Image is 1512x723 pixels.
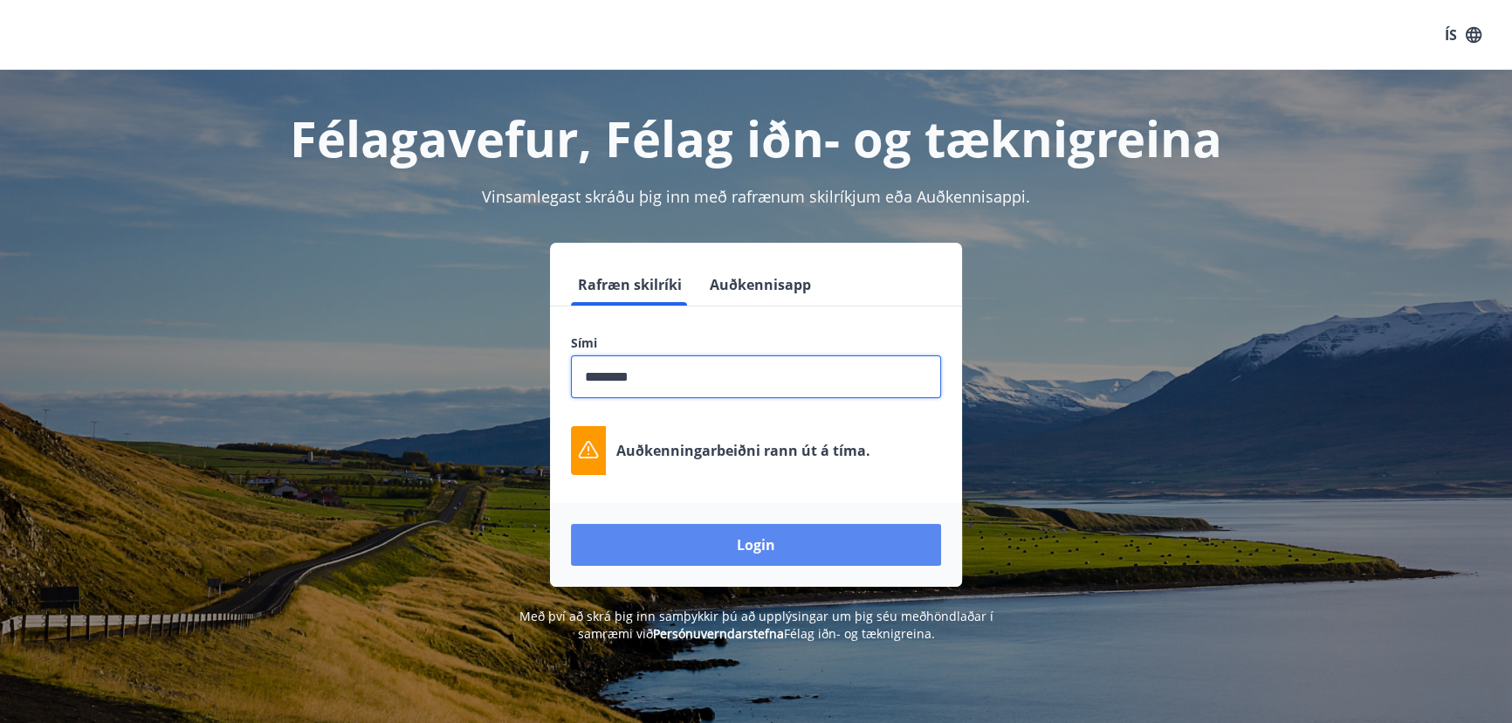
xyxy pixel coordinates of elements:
span: Vinsamlegast skráðu þig inn með rafrænum skilríkjum eða Auðkennisappi. [482,186,1030,207]
p: Auðkenningarbeiðni rann út á tíma. [616,441,870,460]
label: Sími [571,334,941,352]
button: Auðkennisapp [703,264,818,306]
button: Rafræn skilríki [571,264,689,306]
button: Login [571,524,941,566]
span: Með því að skrá þig inn samþykkir þú að upplýsingar um þig séu meðhöndlaðar í samræmi við Félag i... [519,608,993,642]
a: Persónuverndarstefna [653,625,784,642]
button: ÍS [1435,19,1491,51]
h1: Félagavefur, Félag iðn- og tæknigreina [148,105,1364,171]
